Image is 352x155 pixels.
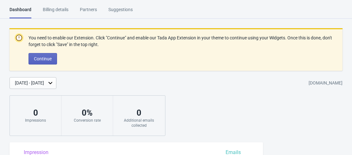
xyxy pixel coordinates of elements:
[119,118,158,128] div: Additional emails collected
[29,53,57,64] button: Continue
[108,6,133,17] div: Suggestions
[34,56,52,61] span: Continue
[68,108,106,118] div: 0 %
[16,118,55,123] div: Impressions
[10,6,31,18] div: Dashboard
[15,80,44,86] div: [DATE] - [DATE]
[16,108,55,118] div: 0
[119,108,158,118] div: 0
[68,118,106,123] div: Conversion rate
[29,35,337,48] p: You need to enable our Extension. Click "Continue" and enable our Tada App Extension in your them...
[80,6,97,17] div: Partners
[309,77,342,89] div: [DOMAIN_NAME]
[43,6,68,17] div: Billing details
